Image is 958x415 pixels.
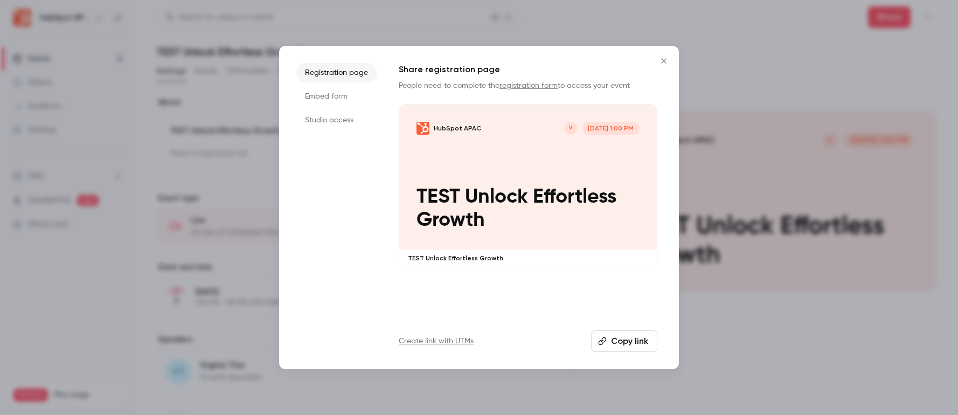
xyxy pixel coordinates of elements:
img: TEST Unlock Effortless Growth [416,122,429,135]
p: HubSpot APAC [434,124,481,133]
li: Embed form [296,87,377,106]
a: Create link with UTMs [399,336,474,347]
span: [DATE] 1:00 PM [582,122,640,135]
a: TEST Unlock Effortless GrowthHubSpot APACV[DATE] 1:00 PMTEST Unlock Effortless GrowthTEST Unlock ... [399,104,657,267]
a: registration form [499,82,558,89]
li: Studio access [296,110,377,130]
p: TEST Unlock Effortless Growth [408,254,648,262]
button: Close [653,50,675,72]
div: V [563,121,578,136]
p: People need to complete the to access your event [399,80,657,91]
p: TEST Unlock Effortless Growth [416,185,640,232]
h1: Share registration page [399,63,657,76]
button: Copy link [591,330,657,352]
li: Registration page [296,63,377,82]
